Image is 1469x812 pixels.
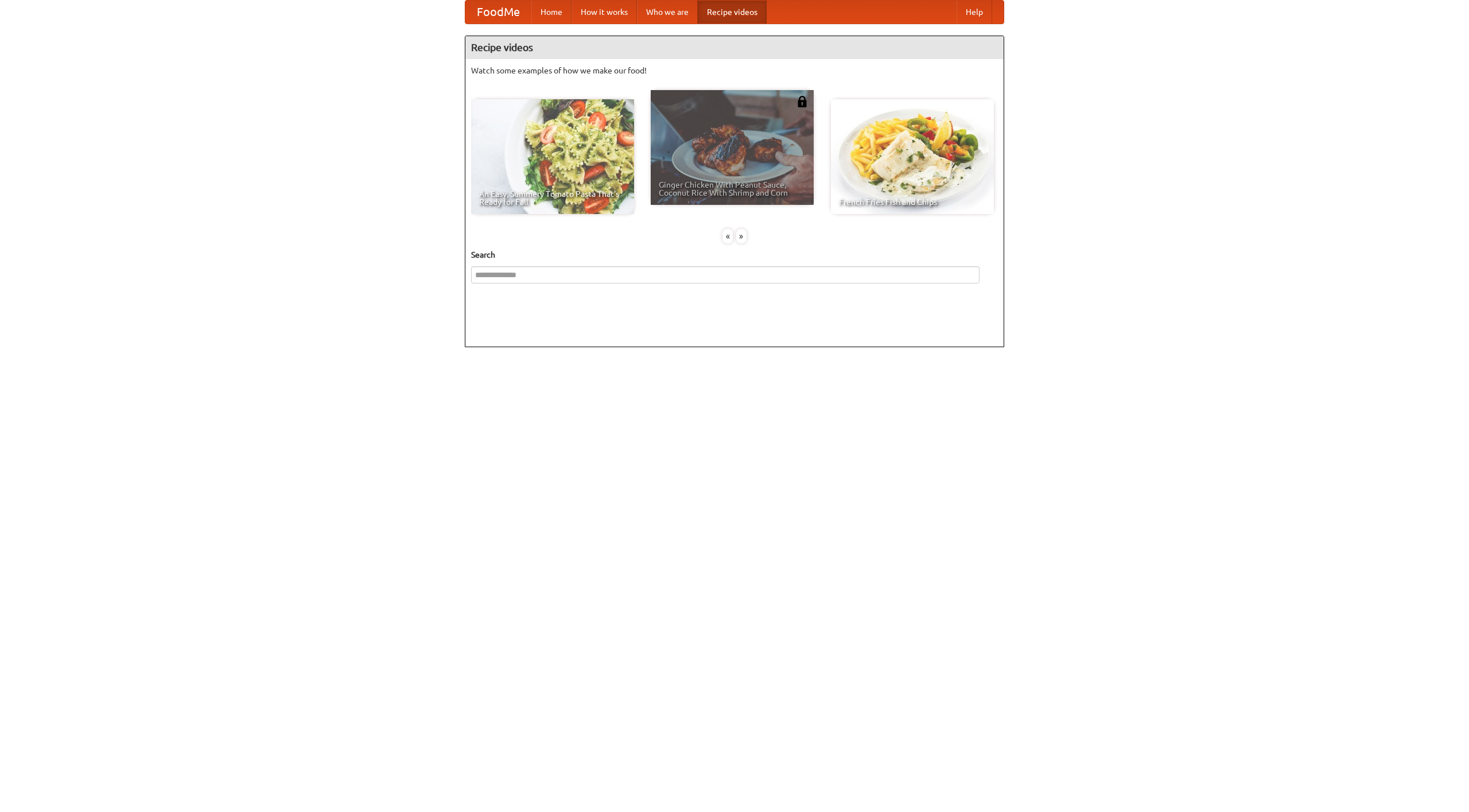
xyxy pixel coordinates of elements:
[831,99,994,214] a: French Fries Fish and Chips
[796,96,808,107] img: 483408.png
[471,249,998,261] h5: Search
[471,65,998,76] p: Watch some examples of how we make our food!
[471,99,634,214] a: An Easy, Summery Tomato Pasta That's Ready for Fall
[698,1,767,24] a: Recipe videos
[637,1,698,24] a: Who we are
[839,198,986,206] span: French Fries Fish and Chips
[479,190,626,206] span: An Easy, Summery Tomato Pasta That's Ready for Fall
[722,229,733,243] div: «
[572,1,637,24] a: How it works
[465,36,1004,59] h4: Recipe videos
[736,229,747,243] div: »
[531,1,572,24] a: Home
[465,1,531,24] a: FoodMe
[957,1,992,24] a: Help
